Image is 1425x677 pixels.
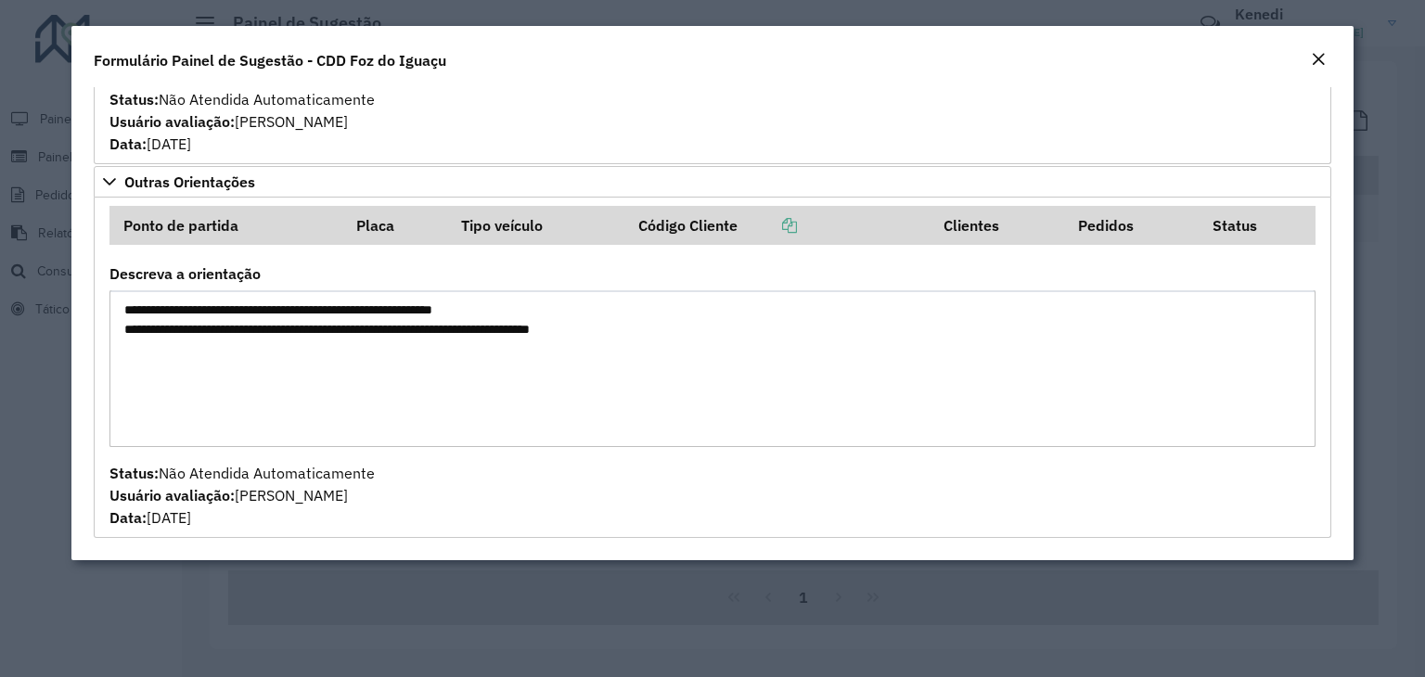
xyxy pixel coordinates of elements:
[94,49,446,71] h4: Formulário Painel de Sugestão - CDD Foz do Iguaçu
[109,464,159,482] strong: Status:
[109,464,375,527] span: Não Atendida Automaticamente [PERSON_NAME] [DATE]
[109,262,261,285] label: Descreva a orientação
[738,216,797,235] a: Copiar
[626,206,931,245] th: Código Cliente
[448,206,625,245] th: Tipo veículo
[1305,48,1331,72] button: Close
[109,486,235,505] strong: Usuário avaliação:
[94,198,1331,539] div: Outras Orientações
[1200,206,1316,245] th: Status
[109,90,159,109] strong: Status:
[109,508,147,527] strong: Data:
[109,90,375,153] span: Não Atendida Automaticamente [PERSON_NAME] [DATE]
[931,206,1065,245] th: Clientes
[343,206,448,245] th: Placa
[124,174,255,189] span: Outras Orientações
[1311,52,1326,67] em: Fechar
[109,112,235,131] strong: Usuário avaliação:
[109,206,343,245] th: Ponto de partida
[109,134,147,153] strong: Data:
[94,166,1331,198] a: Outras Orientações
[1065,206,1200,245] th: Pedidos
